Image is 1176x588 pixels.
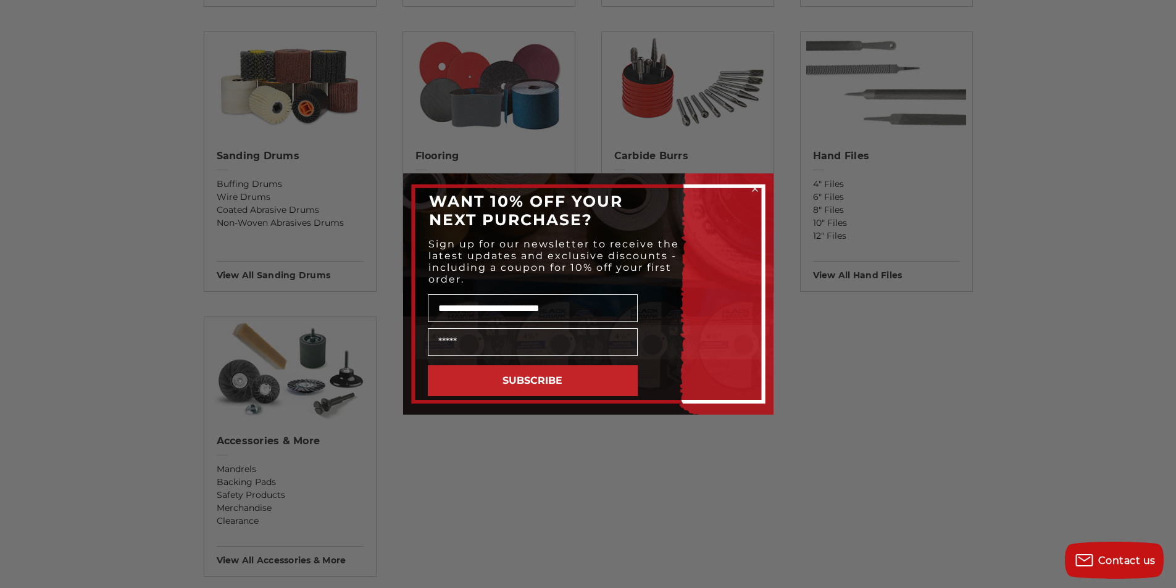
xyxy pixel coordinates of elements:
[429,192,623,229] span: WANT 10% OFF YOUR NEXT PURCHASE?
[428,365,638,396] button: SUBSCRIBE
[1065,542,1164,579] button: Contact us
[1098,555,1156,566] span: Contact us
[428,238,679,285] span: Sign up for our newsletter to receive the latest updates and exclusive discounts - including a co...
[428,328,638,356] input: Email
[749,183,761,195] button: Close dialog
